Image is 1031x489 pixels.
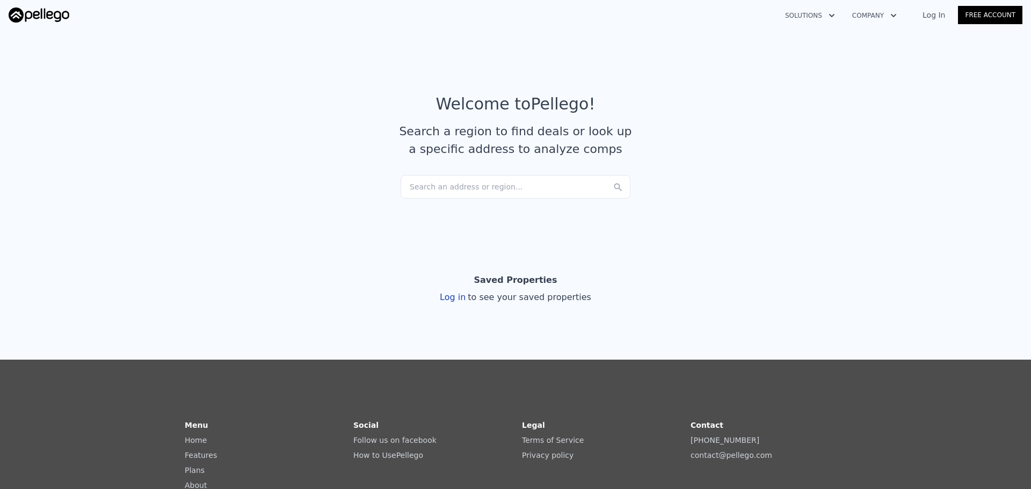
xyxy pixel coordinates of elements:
a: Follow us on facebook [353,436,437,444]
a: Terms of Service [522,436,584,444]
div: Search an address or region... [401,175,630,199]
strong: Social [353,421,379,429]
strong: Contact [691,421,723,429]
a: Privacy policy [522,451,573,459]
a: contact@pellego.com [691,451,772,459]
button: Solutions [776,6,844,25]
span: to see your saved properties [466,292,591,302]
a: [PHONE_NUMBER] [691,436,759,444]
a: Log In [910,10,958,20]
a: How to UsePellego [353,451,423,459]
strong: Menu [185,421,208,429]
a: Free Account [958,6,1022,24]
div: Log in [440,291,591,304]
div: Saved Properties [474,269,557,291]
img: Pellego [9,8,69,23]
button: Company [844,6,905,25]
div: Welcome to Pellego ! [436,94,596,114]
div: Search a region to find deals or look up a specific address to analyze comps [395,122,636,158]
a: Home [185,436,207,444]
a: Plans [185,466,205,475]
a: Features [185,451,217,459]
strong: Legal [522,421,545,429]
